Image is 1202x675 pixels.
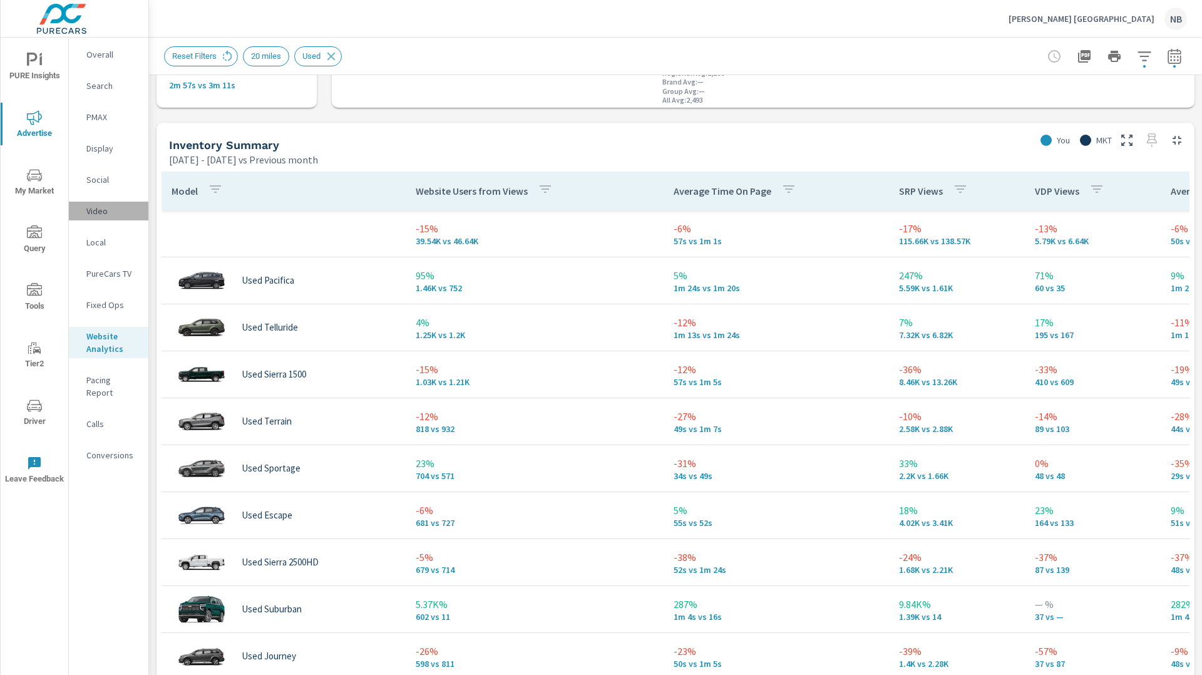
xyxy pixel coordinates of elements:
button: Apply Filters [1132,44,1157,69]
p: [DATE] - [DATE] vs Previous month [169,152,318,167]
p: -5% [416,550,654,565]
p: Used Escape [242,510,292,521]
div: Local [69,233,148,252]
p: 55s vs 52s [674,518,879,528]
img: glamour [177,637,227,675]
p: -10% [899,409,1015,424]
p: -23% [674,644,879,659]
p: -31% [674,456,879,471]
p: 1m 24s vs 1m 20s [674,283,879,293]
p: 1m 13s vs 1m 24s [674,330,879,340]
p: -15% [416,362,654,377]
p: 23% [416,456,654,471]
p: PMAX [86,111,138,123]
p: 5% [674,268,879,283]
p: -37% [1035,550,1151,565]
p: -24% [899,550,1015,565]
p: -27% [674,409,879,424]
img: glamour [177,497,227,534]
p: Used Sportage [242,463,300,474]
p: 52s vs 1m 24s [674,565,879,575]
p: Group Avg : — [662,87,705,96]
p: 1,029 vs 1,212 [416,377,654,387]
p: 4,023 vs 3,409 [899,518,1015,528]
span: Select a preset date range to save this widget [1142,130,1162,150]
p: 5,586 vs 1,610 [899,283,1015,293]
p: -6% [674,221,879,236]
p: 39,540 vs 46,641 [416,236,654,246]
p: MKT [1096,134,1112,147]
p: Fixed Ops [86,299,138,311]
span: Used [295,51,328,61]
p: 115,663 vs 138,567 [899,236,1015,246]
div: Conversions [69,446,148,465]
div: PureCars TV [69,264,148,283]
p: Website Analytics [86,330,138,355]
span: Reset Filters [165,51,224,61]
p: 48 vs 48 [1035,471,1151,481]
p: 87 vs 139 [1035,565,1151,575]
p: -6% [416,503,654,518]
p: 1,391 vs 14 [899,612,1015,622]
p: 7,316 vs 6,817 [899,330,1015,340]
p: 1,246 vs 1,199 [416,330,654,340]
p: 34s vs 49s [674,471,879,481]
div: Reset Filters [164,46,238,66]
p: 681 vs 727 [416,518,654,528]
span: Advertise [4,110,64,141]
p: 247% [899,268,1015,283]
p: 37 vs — [1035,612,1151,622]
p: -26% [416,644,654,659]
p: Display [86,142,138,155]
span: Leave Feedback [4,456,64,487]
p: 195 vs 167 [1035,330,1151,340]
p: 17% [1035,315,1151,330]
p: Overall [86,48,138,61]
p: -17% [899,221,1015,236]
p: 164 vs 133 [1035,518,1151,528]
p: -36% [899,362,1015,377]
p: Used Sierra 1500 [242,369,306,380]
p: Local [86,236,138,249]
p: 410 vs 609 [1035,377,1151,387]
p: Conversions [86,449,138,461]
p: -12% [416,409,654,424]
p: 5,787 vs 6,636 [1035,236,1151,246]
p: 95% [416,268,654,283]
button: Minimize Widget [1167,130,1187,150]
p: Calls [86,418,138,430]
span: My Market [4,168,64,198]
span: 20 miles [244,51,289,61]
div: NB [1164,8,1187,30]
p: 598 vs 811 [416,659,654,669]
img: glamour [177,309,227,346]
button: "Export Report to PDF" [1072,44,1097,69]
p: PureCars TV [86,267,138,280]
p: 33% [899,456,1015,471]
p: Search [86,80,138,92]
p: 9.84K% [899,597,1015,612]
p: 4% [416,315,654,330]
img: glamour [177,262,227,299]
p: Pacing Report [86,374,138,399]
p: 2,579 vs 2,881 [899,424,1015,434]
p: -12% [674,362,879,377]
span: Tools [4,283,64,314]
p: 50s vs 1m 5s [674,659,879,669]
p: 49s vs 1m 7s [674,424,879,434]
p: Video [86,205,138,217]
div: Website Analytics [69,327,148,358]
button: Make Fullscreen [1117,130,1137,150]
p: Model [172,185,198,197]
span: PURE Insights [4,53,64,83]
p: All Avg : 2,493 [662,96,703,105]
p: 37 vs 87 [1035,659,1151,669]
span: Tier2 [4,341,64,371]
div: Social [69,170,148,189]
p: Used Sierra 2500HD [242,557,319,568]
div: Search [69,76,148,95]
p: 1,681 vs 2,210 [899,565,1015,575]
p: — % [1035,597,1151,612]
p: Used Suburban [242,604,302,615]
button: Select Date Range [1162,44,1187,69]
